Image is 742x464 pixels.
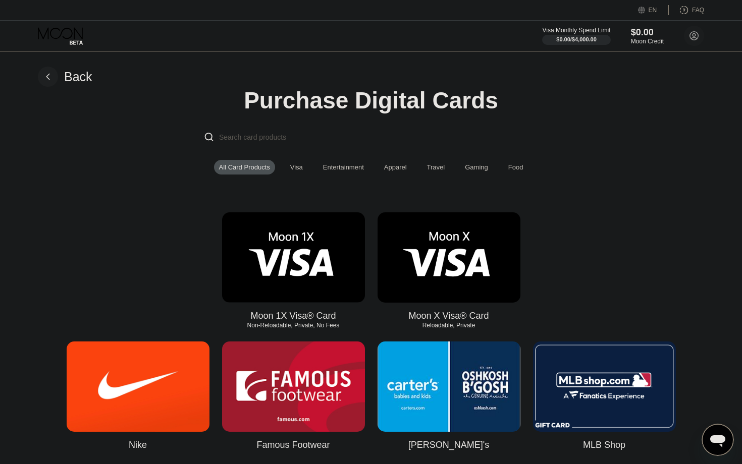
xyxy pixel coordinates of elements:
div: Apparel [384,163,407,171]
div: Travel [422,160,450,175]
div: All Card Products [219,163,270,171]
div: Moon 1X Visa® Card [250,311,336,321]
div: Visa [285,160,308,175]
div: Moon Credit [631,38,664,45]
div:  [204,131,214,143]
div: MLB Shop [583,440,625,450]
div: Entertainment [318,160,369,175]
div:  [199,126,219,148]
div: Moon X Visa® Card [408,311,489,321]
div: EN [638,5,669,15]
div: $0.00 [631,27,664,38]
div: EN [649,7,657,14]
div: Visa Monthly Spend Limit$0.00/$4,000.00 [542,27,610,45]
iframe: メッセージングウィンドウを開くボタン [702,424,734,456]
div: Purchase Digital Cards [244,87,498,114]
div: Famous Footwear [256,440,330,450]
input: Search card products [219,126,543,148]
div: Non-Reloadable, Private, No Fees [222,322,365,329]
div: Back [64,70,92,84]
div: Entertainment [323,163,364,171]
div: All Card Products [214,160,275,175]
div: Reloadable, Private [378,322,520,329]
div: Travel [427,163,445,171]
div: $0.00 / $4,000.00 [556,36,597,42]
div: Apparel [379,160,412,175]
div: Gaming [465,163,488,171]
div: FAQ [669,5,704,15]
div: [PERSON_NAME]'s [408,440,489,450]
div: Visa Monthly Spend Limit [542,27,610,34]
div: Food [503,160,528,175]
div: $0.00Moon Credit [631,27,664,45]
div: FAQ [692,7,704,14]
div: Visa [290,163,303,171]
div: Food [508,163,523,171]
div: Nike [129,440,147,450]
div: Gaming [460,160,493,175]
div: Back [38,67,92,87]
